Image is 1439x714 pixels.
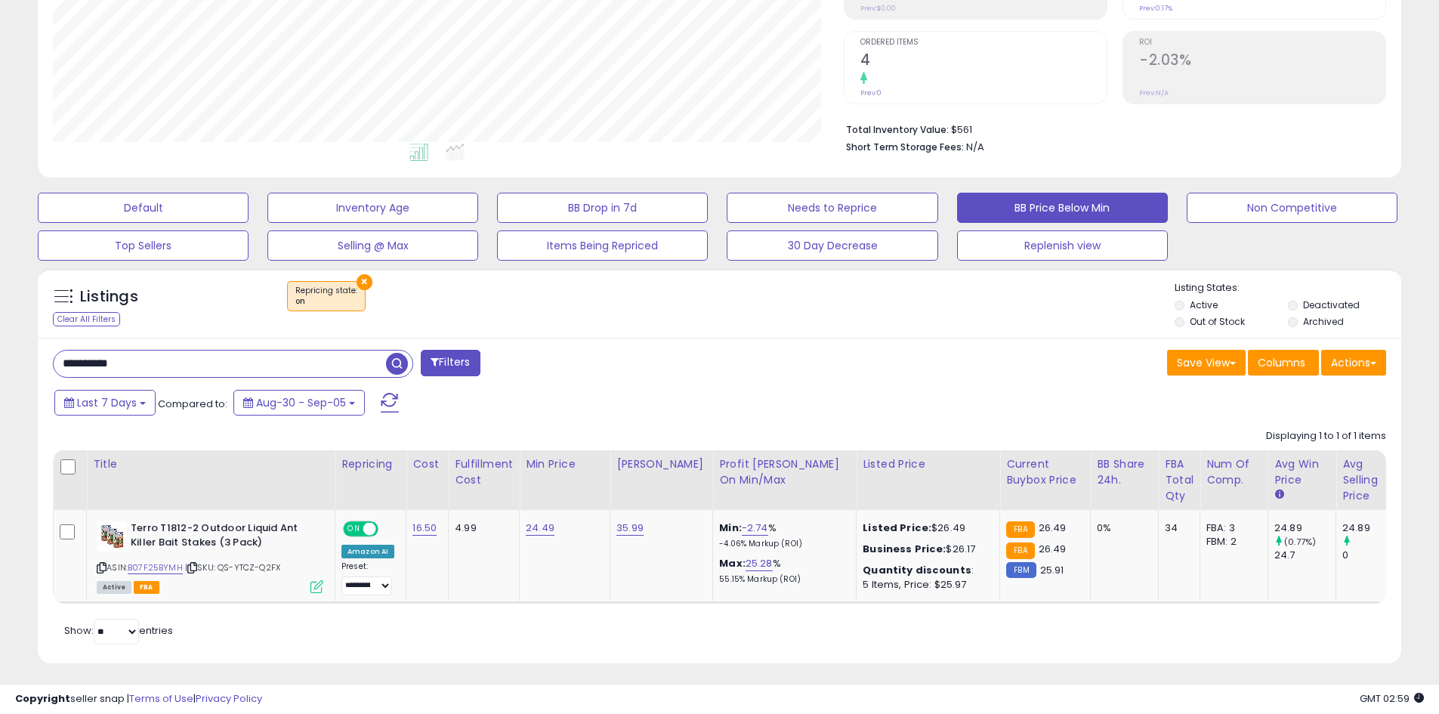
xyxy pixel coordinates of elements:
[233,390,365,416] button: Aug-30 - Sep-05
[295,285,357,308] span: Repricing state :
[256,395,346,410] span: Aug-30 - Sep-05
[1342,549,1403,562] div: 0
[713,450,857,510] th: The percentage added to the cost of goods (COGS) that forms the calculator for Min & Max prices.
[344,523,363,536] span: ON
[863,578,988,592] div: 5 Items, Price: $25.97
[860,51,1107,72] h2: 4
[455,521,508,535] div: 4.99
[863,563,971,577] b: Quantity discounts
[1342,521,1403,535] div: 24.89
[1266,429,1386,444] div: Displaying 1 to 1 of 1 items
[1274,549,1336,562] div: 24.7
[267,230,478,261] button: Selling @ Max
[38,230,249,261] button: Top Sellers
[1284,536,1316,548] small: (0.77%)
[846,123,949,136] b: Total Inventory Value:
[1040,563,1064,577] span: 25.91
[357,274,372,290] button: ×
[1274,488,1283,502] small: Avg Win Price.
[185,561,280,573] span: | SKU: QS-YTCZ-Q2FX
[863,521,988,535] div: $26.49
[341,545,394,558] div: Amazon AI
[1342,456,1397,504] div: Avg Selling Price
[80,286,138,308] h5: Listings
[1303,315,1344,328] label: Archived
[15,691,70,706] strong: Copyright
[1139,39,1385,47] span: ROI
[1274,521,1336,535] div: 24.89
[1248,350,1319,376] button: Columns
[719,557,845,585] div: %
[54,390,156,416] button: Last 7 Days
[719,521,845,549] div: %
[77,395,137,410] span: Last 7 Days
[497,230,708,261] button: Items Being Repriced
[196,691,262,706] a: Privacy Policy
[93,456,329,472] div: Title
[863,564,988,577] div: :
[1206,456,1261,488] div: Num of Comp.
[64,623,173,638] span: Show: entries
[1321,350,1386,376] button: Actions
[1167,350,1246,376] button: Save View
[341,561,394,595] div: Preset:
[1006,456,1084,488] div: Current Buybox Price
[38,193,249,223] button: Default
[421,350,480,376] button: Filters
[966,140,984,154] span: N/A
[727,193,937,223] button: Needs to Reprice
[1097,456,1152,488] div: BB Share 24h.
[860,39,1107,47] span: Ordered Items
[719,539,845,549] p: -4.06% Markup (ROI)
[158,397,227,411] span: Compared to:
[97,521,323,592] div: ASIN:
[860,88,882,97] small: Prev: 0
[1039,521,1067,535] span: 26.49
[1006,562,1036,578] small: FBM
[727,230,937,261] button: 30 Day Decrease
[1187,193,1397,223] button: Non Competitive
[526,456,604,472] div: Min Price
[376,523,400,536] span: OFF
[128,561,183,574] a: B07F25BYMH
[1206,535,1256,549] div: FBM: 2
[412,456,442,472] div: Cost
[1190,298,1218,311] label: Active
[53,312,120,326] div: Clear All Filters
[1206,521,1256,535] div: FBA: 3
[97,521,127,552] img: 51FEn6MGpRL._SL40_.jpg
[1303,298,1360,311] label: Deactivated
[1165,456,1194,504] div: FBA Total Qty
[719,574,845,585] p: 55.15% Markup (ROI)
[15,692,262,706] div: seller snap | |
[957,230,1168,261] button: Replenish view
[1039,542,1067,556] span: 26.49
[1360,691,1424,706] span: 2025-09-13 02:59 GMT
[957,193,1168,223] button: BB Price Below Min
[1139,4,1172,13] small: Prev: 0.17%
[616,456,706,472] div: [PERSON_NAME]
[616,521,644,536] a: 35.99
[863,521,931,535] b: Listed Price:
[1006,521,1034,538] small: FBA
[97,581,131,594] span: All listings currently available for purchase on Amazon
[1175,281,1401,295] p: Listing States:
[1165,521,1188,535] div: 34
[497,193,708,223] button: BB Drop in 7d
[846,141,964,153] b: Short Term Storage Fees:
[267,193,478,223] button: Inventory Age
[341,456,400,472] div: Repricing
[863,542,946,556] b: Business Price:
[1139,51,1385,72] h2: -2.03%
[131,521,314,553] b: Terro T1812-2 Outdoor Liquid Ant Killer Bait Stakes (3 Pack)
[1006,542,1034,559] small: FBA
[719,456,850,488] div: Profit [PERSON_NAME] on Min/Max
[1097,521,1147,535] div: 0%
[412,521,437,536] a: 16.50
[1190,315,1245,328] label: Out of Stock
[295,296,357,307] div: on
[719,521,742,535] b: Min:
[860,4,896,13] small: Prev: $0.00
[526,521,554,536] a: 24.49
[863,456,993,472] div: Listed Price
